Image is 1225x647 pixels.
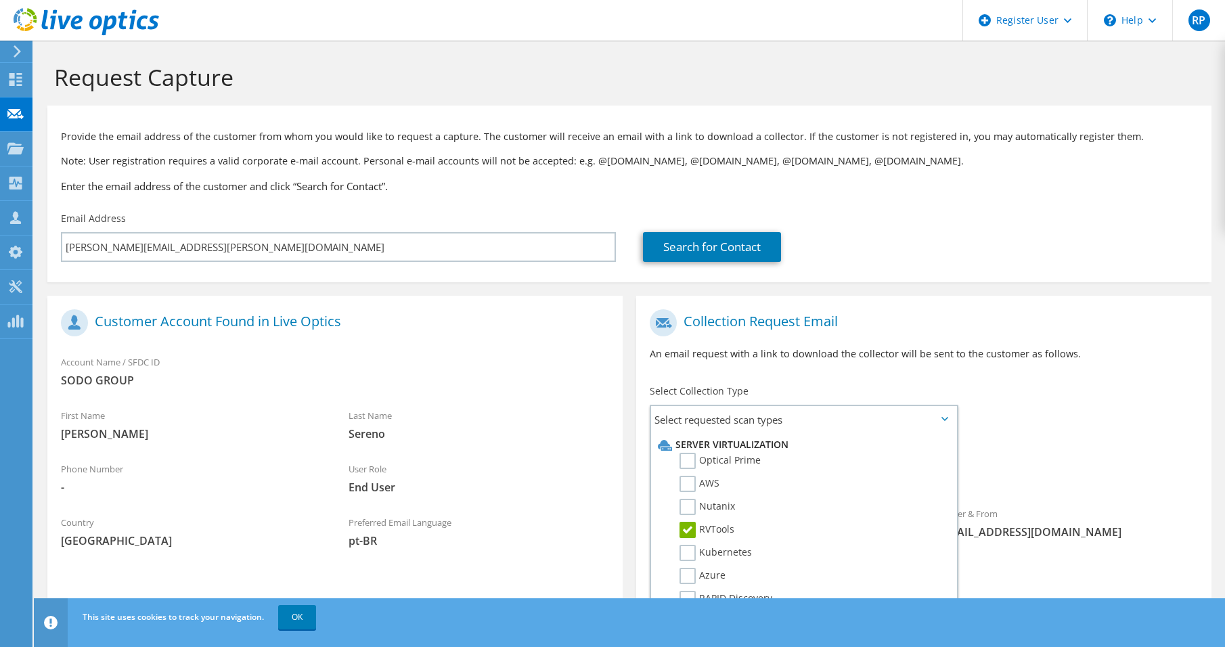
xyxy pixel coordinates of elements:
div: Country [47,508,335,555]
a: Search for Contact [643,232,781,262]
label: Optical Prime [680,453,761,469]
p: Note: User registration requires a valid corporate e-mail account. Personal e-mail accounts will ... [61,154,1198,169]
label: AWS [680,476,719,492]
p: An email request with a link to download the collector will be sent to the customer as follows. [650,347,1198,361]
label: Kubernetes [680,545,752,561]
div: Preferred Email Language [335,508,623,555]
span: [PERSON_NAME] [61,426,321,441]
span: [EMAIL_ADDRESS][DOMAIN_NAME] [937,525,1198,539]
h1: Request Capture [54,63,1198,91]
span: pt-BR [349,533,609,548]
span: Select requested scan types [651,406,956,433]
div: First Name [47,401,335,448]
span: End User [349,480,609,495]
span: Sereno [349,426,609,441]
div: Last Name [335,401,623,448]
p: Provide the email address of the customer from whom you would like to request a capture. The cust... [61,129,1198,144]
span: This site uses cookies to track your navigation. [83,611,264,623]
span: [GEOGRAPHIC_DATA] [61,533,321,548]
label: RAPID Discovery [680,591,772,607]
span: - [61,480,321,495]
h1: Collection Request Email [650,309,1191,336]
div: To [636,499,924,561]
li: Server Virtualization [654,437,950,453]
label: RVTools [680,522,734,538]
label: Select Collection Type [650,384,749,398]
div: Sender & From [924,499,1211,546]
h3: Enter the email address of the customer and click “Search for Contact”. [61,179,1198,194]
h1: Customer Account Found in Live Optics [61,309,602,336]
div: Phone Number [47,455,335,501]
label: Azure [680,568,726,584]
div: Account Name / SFDC ID [47,348,623,395]
div: User Role [335,455,623,501]
div: Requested Collections [636,439,1211,493]
label: Nutanix [680,499,735,515]
a: OK [278,605,316,629]
span: SODO GROUP [61,373,609,388]
span: RP [1188,9,1210,31]
label: Email Address [61,212,126,225]
svg: \n [1104,14,1116,26]
div: CC & Reply To [636,568,1211,615]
